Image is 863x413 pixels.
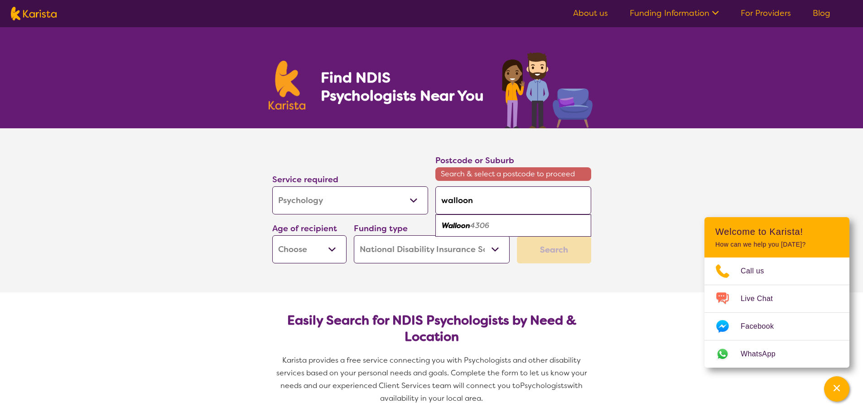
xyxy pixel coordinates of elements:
span: Facebook [741,320,785,333]
em: 4306 [470,221,489,230]
span: WhatsApp [741,347,786,361]
label: Service required [272,174,338,185]
a: Web link opens in a new tab. [704,340,849,368]
input: Type [435,186,591,214]
p: How can we help you [DATE]? [715,241,839,248]
span: Call us [741,264,775,278]
em: Walloon [442,221,470,230]
label: Age of recipient [272,223,337,234]
label: Funding type [354,223,408,234]
label: Postcode or Suburb [435,155,514,166]
a: Funding Information [630,8,719,19]
a: About us [573,8,608,19]
ul: Choose channel [704,258,849,368]
button: Channel Menu [824,376,849,402]
h2: Welcome to Karista! [715,226,839,237]
span: Live Chat [741,292,784,306]
h1: Find NDIS Psychologists Near You [321,68,488,105]
span: Psychologists [520,381,567,390]
span: Search & select a postcode to proceed [435,167,591,181]
a: Blog [813,8,830,19]
h2: Easily Search for NDIS Psychologists by Need & Location [280,312,584,345]
img: Karista logo [11,7,57,20]
a: For Providers [741,8,791,19]
div: Channel Menu [704,217,849,368]
div: Walloon 4306 [440,217,587,234]
span: Karista provides a free service connecting you with Psychologists and other disability services b... [276,355,589,390]
img: psychology [499,49,595,128]
img: Karista logo [269,61,306,110]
